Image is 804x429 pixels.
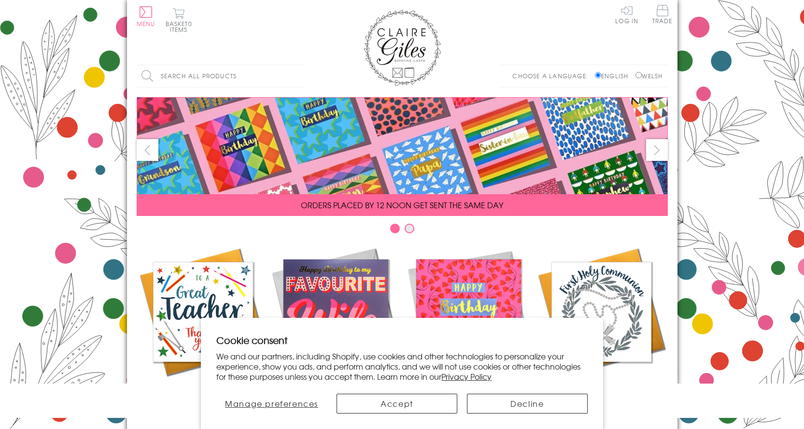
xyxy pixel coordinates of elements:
button: Decline [467,394,588,414]
a: Academic [137,245,269,397]
span: Manage preferences [225,398,318,409]
span: 0 items [170,19,192,34]
p: Choose a language: [512,71,593,80]
button: Menu [137,6,155,27]
span: ORDERS PLACED BY 12 NOON GET SENT THE SAME DAY [301,199,503,211]
button: Carousel Page 2 [405,224,414,233]
input: Welsh [635,72,642,78]
input: Search all products [137,65,306,87]
button: Manage preferences [216,394,327,414]
label: Welsh [635,71,663,80]
a: Log In [615,5,638,24]
a: Trade [652,5,673,26]
input: Search [296,65,306,87]
a: New Releases [269,245,402,397]
a: Privacy Policy [441,371,492,382]
button: Basket0 items [166,8,192,32]
label: English [595,71,633,80]
button: Accept [337,394,457,414]
a: Communion and Confirmation [535,245,668,409]
a: Birthdays [402,245,535,397]
img: Claire Giles Greetings Cards [364,10,441,86]
span: Menu [137,19,155,28]
span: Trade [652,5,673,24]
button: prev [137,139,158,161]
button: Carousel Page 1 (Current Slide) [390,224,400,233]
input: English [595,72,601,78]
button: next [646,139,668,161]
h2: Cookie consent [216,333,588,347]
p: We and our partners, including Shopify, use cookies and other technologies to personalize your ex... [216,351,588,381]
div: Carousel Pagination [137,223,668,238]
